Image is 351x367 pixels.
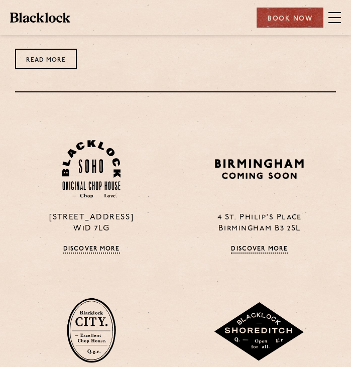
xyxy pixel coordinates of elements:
img: Soho-stamp-default.svg [62,140,121,199]
a: Discover More [231,246,288,254]
img: City-stamp-default.svg [67,298,116,363]
img: BL_Textured_Logo-footer-cropped.svg [10,13,70,23]
a: Discover More [63,246,120,254]
a: Read More [15,49,77,69]
p: [STREET_ADDRESS] W1D 7LG [15,212,168,234]
div: Book Now [257,8,323,28]
p: 4 St. Philip's Place Birmingham B3 2SL [183,212,336,234]
img: Shoreditch-stamp-v2-default.svg [213,302,305,361]
img: BIRMINGHAM-P22_-e1747915156957.png [213,156,305,182]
